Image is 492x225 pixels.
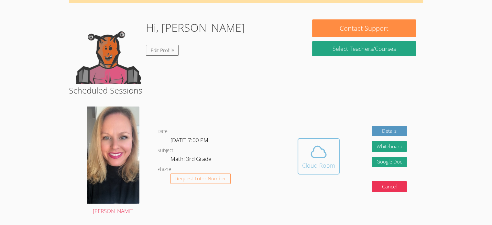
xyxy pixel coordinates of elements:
span: Request Tutor Number [175,176,226,181]
div: Cloud Room [302,161,335,170]
img: avatar.png [87,107,139,204]
dt: Date [158,128,168,136]
a: Details [372,126,407,137]
button: Cloud Room [298,138,340,174]
a: Google Doc [372,157,407,167]
a: [PERSON_NAME] [87,107,139,216]
dt: Phone [158,165,171,174]
dd: Math: 3rd Grade [170,154,213,165]
a: Select Teachers/Courses [312,41,416,56]
button: Request Tutor Number [170,174,231,184]
button: Whiteboard [372,141,407,152]
span: [DATE] 7:00 PM [170,136,208,144]
h1: Hi, [PERSON_NAME] [146,19,245,36]
dt: Subject [158,147,173,155]
img: default.png [76,19,141,84]
button: Contact Support [312,19,416,37]
a: Edit Profile [146,45,179,56]
h2: Scheduled Sessions [69,84,423,96]
button: Cancel [372,181,407,192]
